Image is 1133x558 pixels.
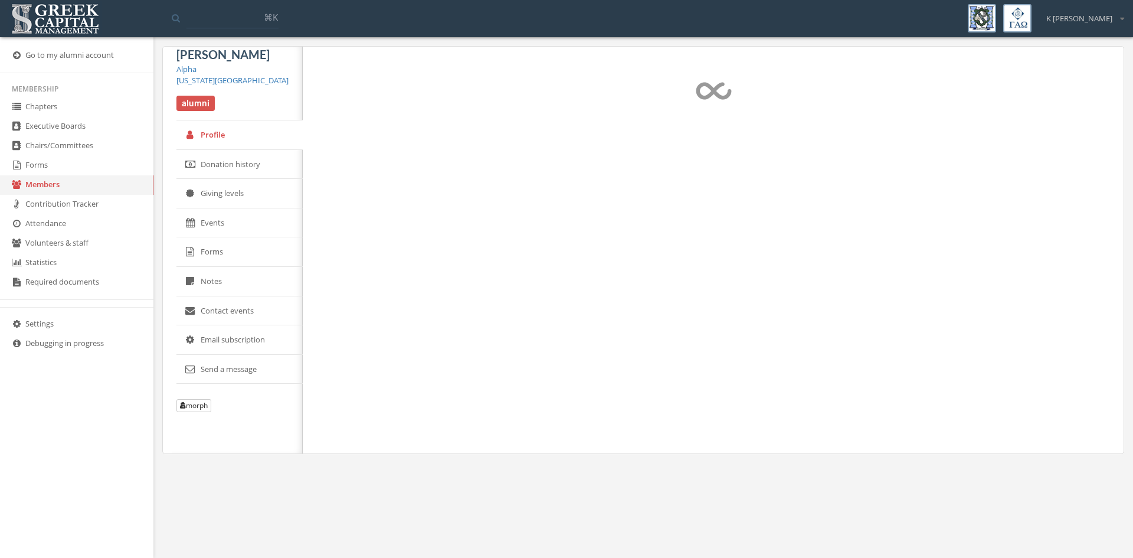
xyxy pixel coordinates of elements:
a: Alpha [176,64,197,74]
a: Events [176,208,303,238]
span: ⌘K [264,11,278,23]
span: [PERSON_NAME] [176,47,270,61]
div: K [PERSON_NAME] [1039,4,1124,24]
a: Notes [176,267,303,296]
a: Forms [176,237,303,267]
button: morph [176,399,211,412]
a: Donation history [176,150,303,180]
a: Giving levels [176,179,303,208]
span: K [PERSON_NAME] [1046,13,1112,24]
a: Profile [176,120,303,150]
a: Send a message [176,355,303,384]
a: [US_STATE][GEOGRAPHIC_DATA] [176,75,289,86]
a: Email subscription [176,325,303,355]
span: alumni [176,96,215,111]
a: Contact events [176,296,303,326]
